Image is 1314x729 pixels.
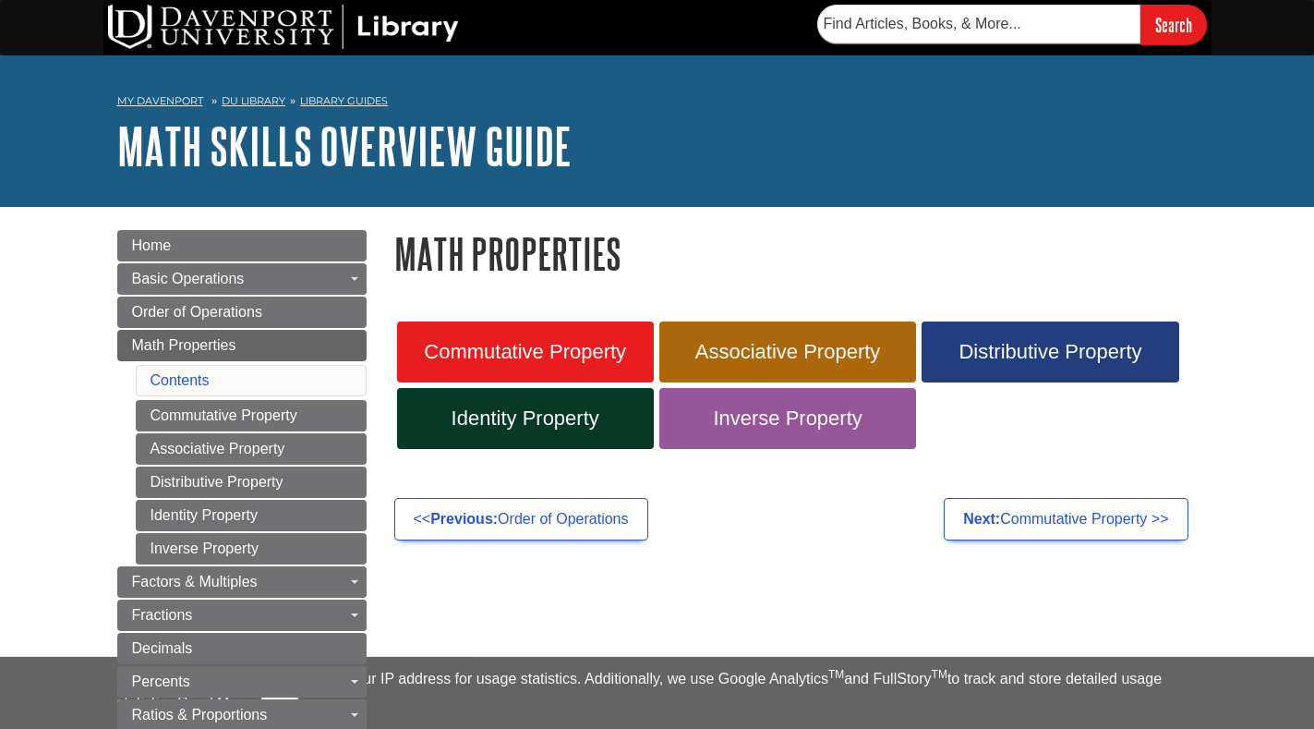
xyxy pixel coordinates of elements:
a: Percents [117,666,367,698]
span: Factors & Multiples [132,574,258,589]
form: Searches DU Library's articles, books, and more [817,5,1207,44]
a: Contents [151,372,210,388]
a: Home [117,230,367,261]
div: This site uses cookies and records your IP address for usage statistics. Additionally, we use Goo... [117,668,1198,718]
strong: Previous: [430,511,498,527]
span: Order of Operations [132,304,262,320]
span: Commutative Property [411,340,640,364]
span: Decimals [132,640,193,656]
a: Library Guides [300,94,388,107]
sup: TM [932,668,947,681]
span: Associative Property [673,340,902,364]
sup: TM [828,668,844,681]
a: DU Library [222,94,285,107]
a: Math Skills Overview Guide [117,117,572,175]
a: Order of Operations [117,297,367,328]
a: Basic Operations [117,263,367,295]
span: Fractions [132,607,193,623]
nav: breadcrumb [117,89,1198,118]
a: Next:Commutative Property >> [944,498,1187,541]
h1: Math Properties [394,230,1198,277]
a: Factors & Multiples [117,566,367,598]
a: Inverse Property [659,388,916,449]
a: <<Previous:Order of Operations [394,498,648,541]
span: Inverse Property [673,407,902,431]
span: Percents [132,674,190,689]
a: Inverse Property [136,533,367,565]
a: Associative Property [659,322,916,383]
a: Identity Property [397,388,654,449]
a: Commutative Property [136,400,367,431]
a: Distributive Property [922,322,1178,383]
a: Identity Property [136,500,367,531]
span: Basic Operations [132,271,245,286]
span: Home [132,237,172,253]
span: Identity Property [411,407,640,431]
input: Search [1140,5,1207,44]
a: Fractions [117,600,367,631]
span: Math Properties [132,337,236,353]
img: DU Library [108,5,459,49]
span: Ratios & Proportions [132,707,268,723]
strong: Next: [963,511,1000,527]
a: Math Properties [117,330,367,361]
a: Decimals [117,633,367,664]
a: Commutative Property [397,322,654,383]
a: My Davenport [117,93,203,109]
input: Find Articles, Books, & More... [817,5,1140,43]
a: Associative Property [136,433,367,465]
a: Distributive Property [136,467,367,498]
span: Distributive Property [935,340,1164,364]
